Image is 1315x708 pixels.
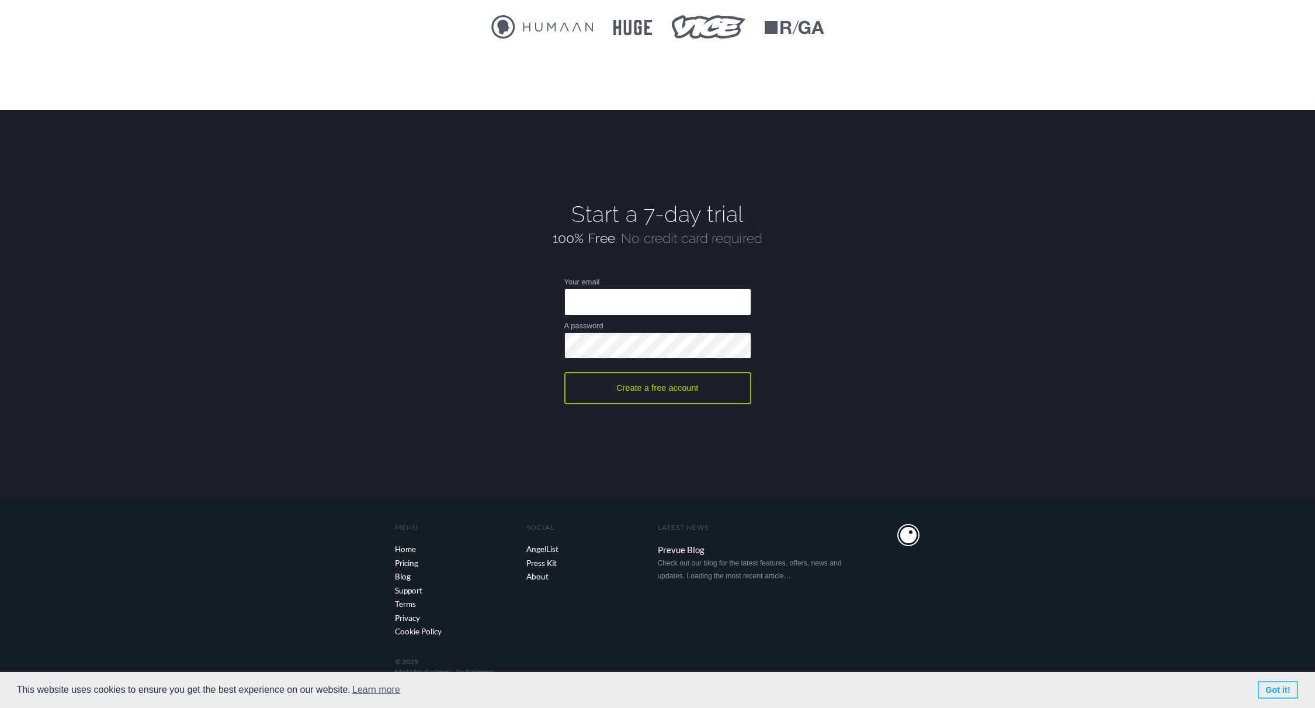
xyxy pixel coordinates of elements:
input: A password [564,332,751,359]
p: Check out our blog for the latest features, offers, news and updates. Loading the most recent art... [658,557,868,583]
a: Blog [395,570,526,584]
input: Your email [564,289,751,315]
a: Terms [395,598,526,612]
span: This website uses cookies to ensure you get the best experience on our website. [17,683,1248,697]
h5: Social [526,524,658,531]
h1: Start a 7-day trial [360,203,956,225]
a: ^ Back to Top [897,524,921,547]
a: Cookie Policy [395,625,526,639]
h5: Latest News [658,524,921,531]
a: Prevue Blog [658,543,868,557]
a: Press Kit [526,557,658,571]
a: Huge [604,15,661,39]
h5: Menu [395,524,526,531]
a: Support [395,584,526,598]
a: Home [395,543,526,557]
a: AngelList [526,543,658,557]
a: Humaan [482,15,602,39]
a: learn more about cookies [351,683,402,696]
a: Vice [662,15,755,39]
h2: . No credit card required [360,231,956,245]
li: © 2025 Made for designers, by designers. [395,657,526,676]
a: About [526,570,658,584]
a: Privacy [395,612,526,626]
a: R/[GEOGRAPHIC_DATA] [757,15,833,39]
strong: 100% Free [553,230,615,246]
a: dismiss cookie message [1258,681,1298,699]
label: A password [564,321,603,330]
label: Your email [564,277,600,286]
a: Pricing [395,557,526,571]
button: Create a free account [564,372,751,404]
